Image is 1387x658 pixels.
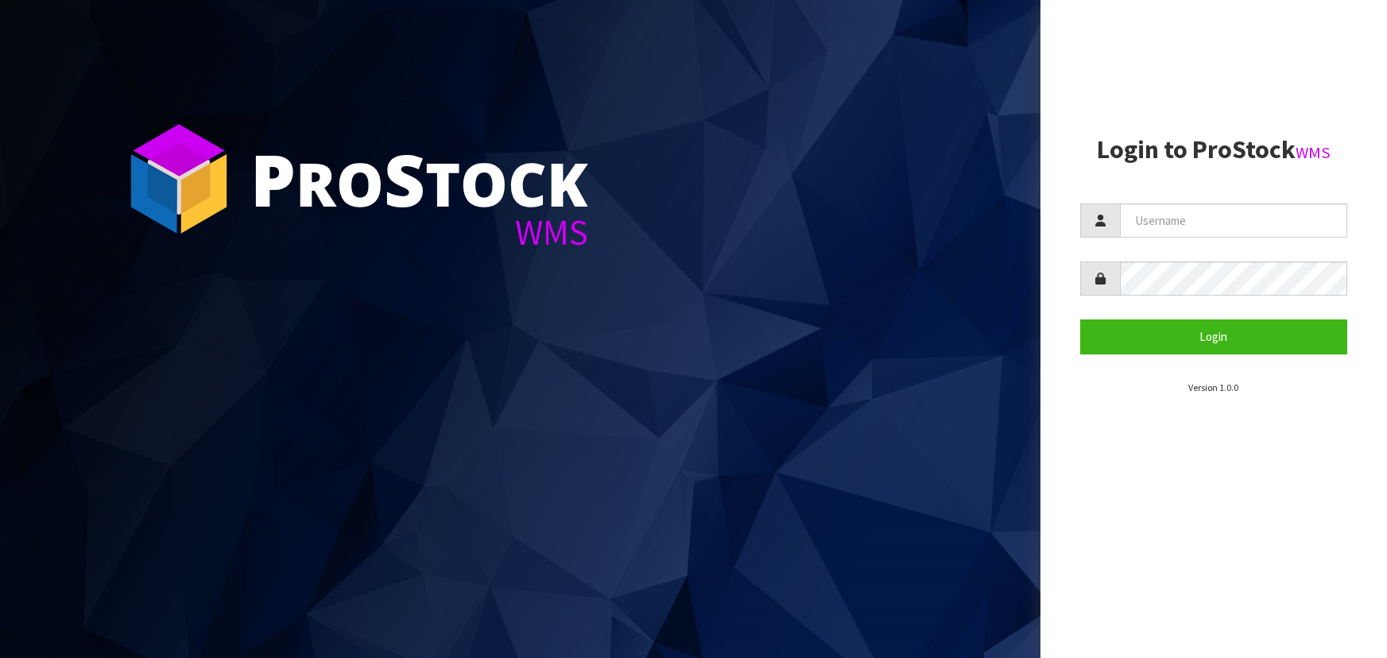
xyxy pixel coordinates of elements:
button: Login [1080,319,1347,354]
small: WMS [1296,142,1331,163]
span: S [384,130,425,227]
img: ProStock Cube [119,119,238,238]
div: ro tock [250,143,588,215]
input: Username [1120,203,1347,238]
small: Version 1.0.0 [1188,381,1238,393]
span: P [250,130,296,227]
div: WMS [250,215,588,250]
h2: Login to ProStock [1080,136,1347,164]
